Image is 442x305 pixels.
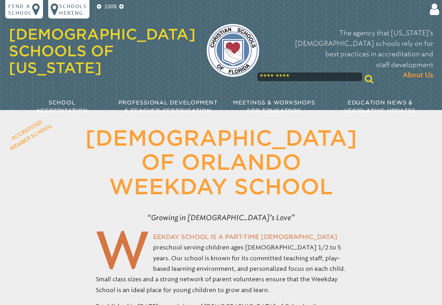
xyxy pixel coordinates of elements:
span: W [96,232,149,268]
h1: [DEMOGRAPHIC_DATA] of Orlando Weekday School [51,126,391,199]
img: csf-logo-web-colors.png [206,24,260,77]
span: Education News & Legislative Updates [345,99,416,114]
span: School Accreditation [36,99,88,114]
span: Meetings & Workshops for Educators [233,99,315,114]
p: Find a school [8,3,32,16]
p: Schools Hiring [59,3,87,16]
p: eekday School is a part-time [DEMOGRAPHIC_DATA] preschool serving children ages [DEMOGRAPHIC_DATA... [96,232,346,295]
p: Growing in [DEMOGRAPHIC_DATA]’s Love [72,210,370,226]
p: The agency that [US_STATE]’s [DEMOGRAPHIC_DATA] schools rely on for best practices in accreditati... [270,28,433,81]
a: [DEMOGRAPHIC_DATA] Schools of [US_STATE] [9,26,196,77]
p: 100% [103,3,118,11]
span: About Us [403,70,433,81]
span: Professional Development & Teacher Certification [118,99,218,114]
